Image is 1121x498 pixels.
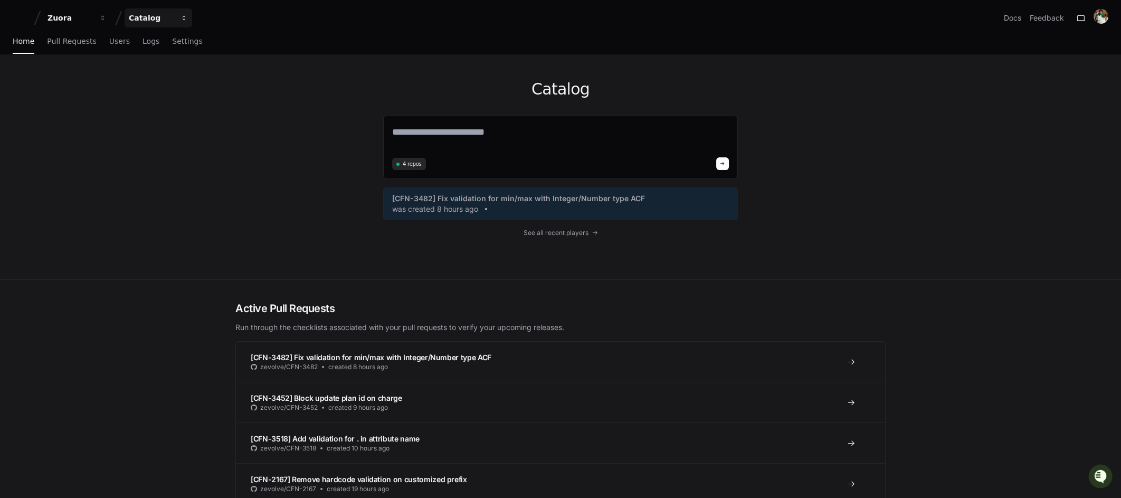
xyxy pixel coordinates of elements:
[327,485,389,493] span: created 19 hours ago
[236,422,885,463] a: [CFN-3518] Add validation for . in attribute namezevolve/CFN-3518created 10 hours ago
[11,78,30,97] img: 1756235613930-3d25f9e4-fa56-45dd-b3ad-e072dfbd1548
[13,30,34,54] a: Home
[328,363,388,371] span: created 8 hours ago
[109,30,130,54] a: Users
[74,164,128,173] a: Powered byPylon
[11,115,71,123] div: Past conversations
[392,204,478,214] span: was created 8 hours ago
[47,30,96,54] a: Pull Requests
[93,141,115,149] span: [DATE]
[142,38,159,44] span: Logs
[236,342,885,382] a: [CFN-3482] Fix validation for min/max with Integer/Number type ACFzevolve/CFN-3482created 8 hours...
[13,38,34,44] span: Home
[36,78,173,89] div: Start new chat
[260,485,316,493] span: zevolve/CFN-2167
[129,13,174,23] div: Catalog
[383,229,738,237] a: See all recent players
[236,382,885,422] a: [CFN-3452] Block update plan id on chargezevolve/CFN-3452created 9 hours ago
[105,165,128,173] span: Pylon
[260,403,318,412] span: zevolve/CFN-3452
[88,141,91,149] span: •
[392,193,645,204] span: [CFN-3482] Fix validation for min/max with Integer/Number type ACF
[251,393,402,402] span: [CFN-3452] Block update plan id on charge
[235,301,886,316] h2: Active Pull Requests
[403,160,422,168] span: 4 repos
[251,353,491,362] span: [CFN-3482] Fix validation for min/max with Integer/Number type ACF
[392,193,729,214] a: [CFN-3482] Fix validation for min/max with Integer/Number type ACFwas created 8 hours ago
[142,30,159,54] a: Logs
[11,10,32,31] img: PlayerZero
[327,444,389,453] span: created 10 hours ago
[47,13,93,23] div: Zuora
[524,229,588,237] span: See all recent players
[109,38,130,44] span: Users
[11,131,27,148] img: Sidi Zhu
[172,30,202,54] a: Settings
[235,322,886,333] p: Run through the checklists associated with your pull requests to verify your upcoming releases.
[251,475,467,484] span: [CFN-2167] Remove hardcode validation on customized prefix
[43,8,111,27] button: Zuora
[1030,13,1064,23] button: Feedback
[383,80,738,99] h1: Catalog
[260,363,318,371] span: zevolve/CFN-3482
[1004,13,1021,23] a: Docs
[1094,9,1108,24] img: ACg8ocLG_LSDOp7uAivCyQqIxj1Ef0G8caL3PxUxK52DC0_DO42UYdCW=s96-c
[33,141,85,149] span: [PERSON_NAME]
[260,444,316,453] span: zevolve/CFN-3518
[1087,463,1116,492] iframe: Open customer support
[36,89,153,97] div: We're offline, but we'll be back soon!
[11,42,192,59] div: Welcome
[179,81,192,94] button: Start new chat
[125,8,192,27] button: Catalog
[172,38,202,44] span: Settings
[251,434,420,443] span: [CFN-3518] Add validation for . in attribute name
[164,112,192,125] button: See all
[47,38,96,44] span: Pull Requests
[328,403,388,412] span: created 9 hours ago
